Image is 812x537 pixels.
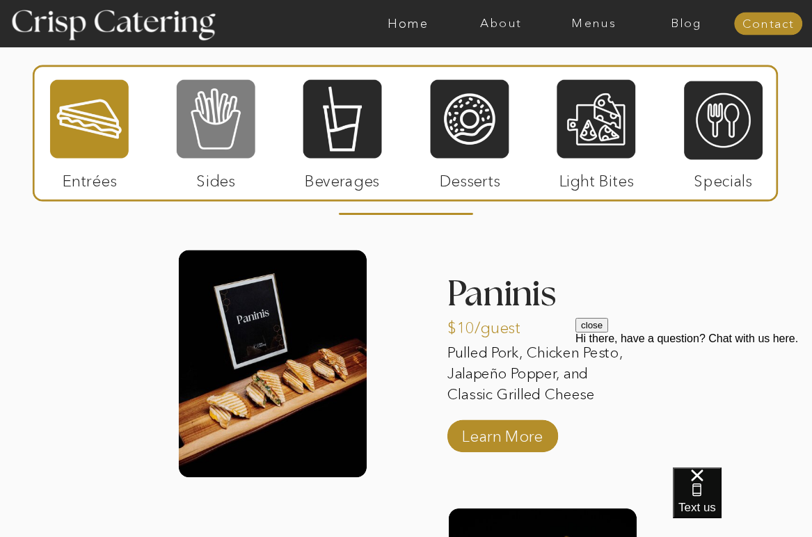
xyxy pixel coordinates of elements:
[447,343,635,408] p: Pulled Pork, Chicken Pesto, Jalapeño Popper, and Classic Grilled Cheese
[575,318,812,485] iframe: podium webchat widget prompt
[457,413,547,452] a: Learn More
[734,17,802,31] a: Contact
[673,467,812,537] iframe: podium webchat widget bubble
[297,158,387,197] p: Beverages
[455,17,548,30] a: About
[678,158,767,197] p: Specials
[447,277,635,320] h3: Paninis
[425,158,515,197] p: Desserts
[447,305,537,344] p: $10/guest
[552,158,642,197] p: Light Bites
[170,158,260,197] p: Sides
[548,17,640,30] a: Menus
[640,17,733,30] a: Blog
[45,158,134,197] p: Entrées
[362,17,454,30] a: Home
